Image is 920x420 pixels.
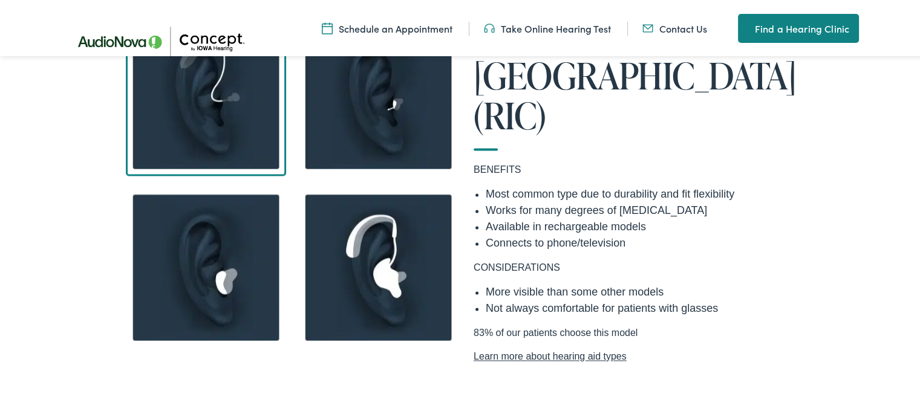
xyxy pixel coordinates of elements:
[298,14,458,174] img: A see through image of an ear showing how a hearing aid sits within the ear canal, shown in white.
[126,14,286,174] img: A blue square with a see through image of an ear showing how a hearing aid fits in and around an ...
[322,20,333,33] img: A calendar icon to schedule an appointment at Concept by Iowa Hearing.
[474,324,800,362] p: 83% of our patients choose this model
[486,201,800,217] li: Works for many degrees of [MEDICAL_DATA]
[126,186,286,346] img: A in the ear hearing aid shown in a 3d model of an ear.
[738,12,859,41] a: Find a Hearing Clinic
[474,161,800,175] p: BENEFITS
[474,259,800,273] p: CONSIDERATIONS
[486,217,800,233] li: Available in rechargeable models
[322,20,452,33] a: Schedule an Appointment
[484,20,611,33] a: Take Online Hearing Test
[642,20,707,33] a: Contact Us
[486,282,800,299] li: More visible than some other models
[474,347,800,362] a: Learn more about hearing aid types
[484,20,495,33] img: utility icon
[474,14,800,149] h1: Receiver in [GEOGRAPHIC_DATA] (RIC)
[486,233,800,250] li: Connects to phone/television
[298,186,458,346] img: A traditional in the ear canal hearing aid available at Concept by Iowa Hearing.
[738,19,749,34] img: utility icon
[486,299,800,315] li: Not always comfortable for patients with glasses
[486,184,800,201] li: Most common type due to durability and fit flexibility
[642,20,653,33] img: utility icon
